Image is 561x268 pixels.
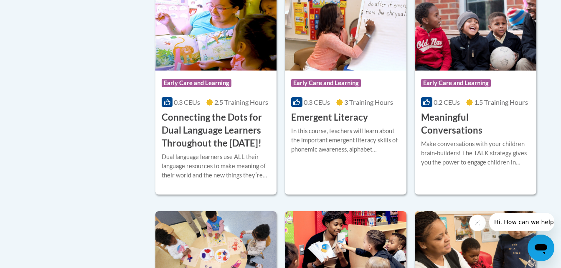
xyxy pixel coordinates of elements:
[434,98,460,106] span: 0.2 CEUs
[291,111,368,124] h3: Emergent Literacy
[5,6,68,13] span: Hi. How can we help?
[214,98,268,106] span: 2.5 Training Hours
[469,215,486,231] iframe: Close message
[421,79,491,87] span: Early Care and Learning
[474,98,528,106] span: 1.5 Training Hours
[344,98,393,106] span: 3 Training Hours
[291,79,361,87] span: Early Care and Learning
[421,139,530,167] div: Make conversations with your children brain-builders! The TALK strategy gives you the power to en...
[162,152,271,180] div: Dual language learners use ALL their language resources to make meaning of their world and the ne...
[162,79,231,87] span: Early Care and Learning
[291,126,400,154] div: In this course, teachers will learn about the important emergent literacy skills of phonemic awar...
[174,98,200,106] span: 0.3 CEUs
[304,98,330,106] span: 0.3 CEUs
[162,111,271,149] h3: Connecting the Dots for Dual Language Learners Throughout the [DATE]!
[528,235,554,261] iframe: Button to launch messaging window
[489,213,554,231] iframe: Message from company
[421,111,530,137] h3: Meaningful Conversations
